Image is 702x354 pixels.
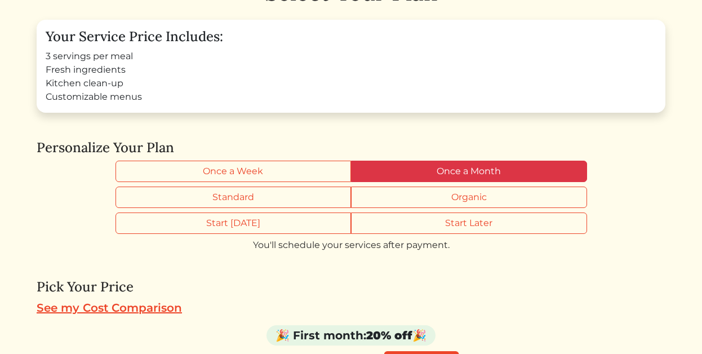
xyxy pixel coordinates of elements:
[37,279,665,295] h4: Pick Your Price
[46,29,656,45] h4: Your Service Price Includes:
[115,213,587,234] div: Start timing
[115,187,352,208] label: Standard
[351,213,587,234] label: Start Later
[46,77,656,90] li: Kitchen clean-up
[46,63,656,77] li: Fresh ingredients
[115,161,587,182] div: Billing frequency
[115,187,587,208] div: Grocery type
[351,187,587,208] label: Organic
[46,90,656,104] li: Customizable menus
[266,325,436,346] div: 🎉 First month: 🎉
[37,238,665,252] div: You'll schedule your services after payment.
[37,140,665,156] h4: Personalize Your Plan
[115,213,352,234] label: Start [DATE]
[115,161,352,182] label: Once a Week
[37,301,182,315] a: See my Cost Comparison
[366,329,412,342] strong: 20% off
[46,50,656,63] li: 3 servings per meal
[351,161,587,182] label: Once a Month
